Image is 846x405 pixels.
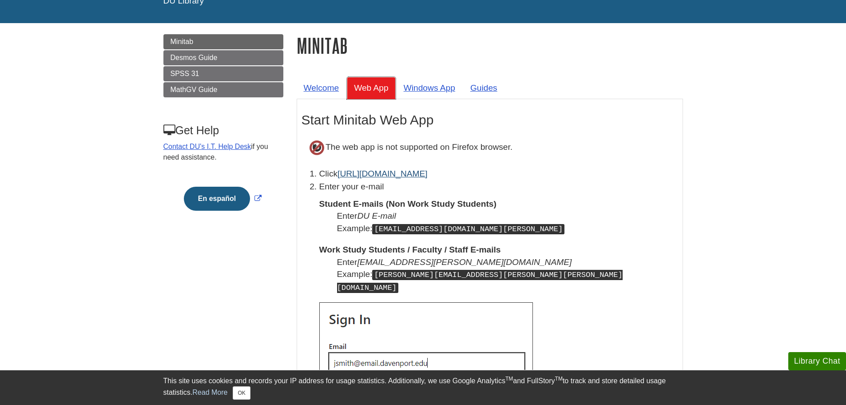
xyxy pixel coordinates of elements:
a: SPSS 31 [163,66,283,81]
a: Guides [463,77,504,99]
button: Library Chat [788,352,846,370]
span: MathGV Guide [171,86,218,93]
a: Desmos Guide [163,50,283,65]
button: Close [233,386,250,400]
a: Minitab [163,34,283,49]
p: Enter your e-mail [319,180,678,193]
li: Click [319,168,678,180]
a: Welcome [297,77,346,99]
dt: Student E-mails (Non Work Study Students) [319,198,678,210]
span: Desmos Guide [171,54,218,61]
a: MathGV Guide [163,82,283,97]
h1: Minitab [297,34,683,57]
a: Windows App [397,77,462,99]
i: [EMAIL_ADDRESS][PERSON_NAME][DOMAIN_NAME] [357,257,572,267]
a: Contact DU's I.T. Help Desk [163,143,251,150]
kbd: [PERSON_NAME][EMAIL_ADDRESS][PERSON_NAME][PERSON_NAME][DOMAIN_NAME] [337,270,623,293]
sup: TM [505,376,513,382]
kbd: [EMAIL_ADDRESS][DOMAIN_NAME][PERSON_NAME] [372,224,564,234]
dt: Work Study Students / Faculty / Staff E-mails [319,244,678,256]
sup: TM [555,376,563,382]
h3: Get Help [163,124,282,137]
h2: Start Minitab Web App [302,112,678,128]
p: if you need assistance. [163,141,282,163]
a: Read More [192,389,227,396]
div: This site uses cookies and records your IP address for usage statistics. Additionally, we use Goo... [163,376,683,400]
dd: Enter Example: [337,210,678,235]
div: Guide Page Menu [163,34,283,226]
dd: Enter Example: [337,256,678,294]
button: En español [184,187,250,211]
a: Web App [347,77,396,99]
a: Link opens in new window [182,195,264,202]
i: DU E-mail [357,211,396,221]
span: SPSS 31 [171,70,199,77]
a: [URL][DOMAIN_NAME] [338,169,428,178]
span: Minitab [171,38,194,45]
p: The web app is not supported on Firefox browser. [302,132,678,163]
